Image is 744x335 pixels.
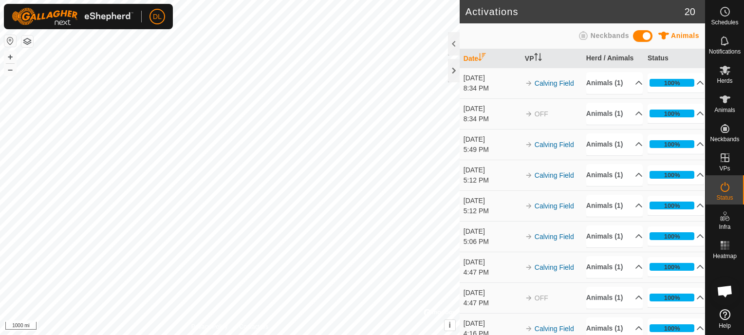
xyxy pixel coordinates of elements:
h2: Activations [465,6,685,18]
div: [DATE] [464,226,520,237]
div: 100% [650,110,695,117]
img: arrow [525,202,533,210]
div: 100% [664,324,680,333]
span: OFF [535,294,548,302]
a: Calving Field [535,233,574,241]
a: Calving Field [535,263,574,271]
div: 100% [664,293,680,302]
div: [DATE] [464,134,520,145]
img: arrow [525,233,533,241]
span: DL [153,12,162,22]
span: Notifications [709,49,741,55]
div: 5:12 PM [464,175,520,186]
p-sorticon: Activate to sort [478,55,486,62]
div: 100% [664,78,680,88]
div: 100% [664,232,680,241]
div: 100% [650,140,695,148]
span: Status [716,195,733,201]
p-accordion-header: 100% [648,288,705,307]
p-accordion-header: Animals (1) [586,103,643,125]
a: Help [706,305,744,333]
span: Help [719,323,731,329]
div: [DATE] [464,165,520,175]
button: – [4,64,16,75]
a: Calving Field [535,325,574,333]
a: Calving Field [535,171,574,179]
p-accordion-header: Animals (1) [586,72,643,94]
div: 100% [664,170,680,180]
p-accordion-header: Animals (1) [586,164,643,186]
div: 8:34 PM [464,114,520,124]
div: 100% [664,109,680,118]
img: arrow [525,263,533,271]
div: 100% [650,79,695,87]
p-accordion-header: 100% [648,226,705,246]
div: 100% [650,232,695,240]
span: Animals [671,32,699,39]
div: 4:47 PM [464,267,520,278]
div: 8:34 PM [464,83,520,93]
div: 100% [650,202,695,209]
div: 100% [664,262,680,272]
th: Status [644,49,705,68]
div: 100% [650,171,695,179]
span: VPs [719,166,730,171]
div: 100% [664,201,680,210]
a: Calving Field [535,141,574,149]
div: [DATE] [464,73,520,83]
img: arrow [525,171,533,179]
span: Infra [719,224,730,230]
p-accordion-header: 100% [648,196,705,215]
a: Privacy Policy [191,322,228,331]
div: 5:12 PM [464,206,520,216]
div: 100% [650,324,695,332]
th: Herd / Animals [582,49,644,68]
div: 100% [650,263,695,271]
div: [DATE] [464,288,520,298]
img: arrow [525,79,533,87]
span: Herds [717,78,732,84]
span: Schedules [711,19,738,25]
span: Neckbands [710,136,739,142]
th: VP [521,49,582,68]
div: [DATE] [464,104,520,114]
th: Date [460,49,521,68]
button: i [445,320,455,331]
img: arrow [525,141,533,149]
div: 4:47 PM [464,298,520,308]
img: arrow [525,325,533,333]
div: 100% [664,140,680,149]
p-accordion-header: 100% [648,134,705,154]
p-accordion-header: Animals (1) [586,225,643,247]
a: Calving Field [535,202,574,210]
p-sorticon: Activate to sort [534,55,542,62]
button: Reset Map [4,35,16,47]
div: [DATE] [464,257,520,267]
p-accordion-header: 100% [648,73,705,93]
p-accordion-header: 100% [648,257,705,277]
div: 100% [650,294,695,301]
span: 20 [685,4,695,19]
a: Contact Us [240,322,268,331]
p-accordion-header: 100% [648,104,705,123]
p-accordion-header: Animals (1) [586,256,643,278]
div: 5:06 PM [464,237,520,247]
img: arrow [525,294,533,302]
div: 5:49 PM [464,145,520,155]
img: Gallagher Logo [12,8,133,25]
span: OFF [535,110,548,118]
a: Calving Field [535,79,574,87]
p-accordion-header: Animals (1) [586,195,643,217]
div: [DATE] [464,318,520,329]
button: + [4,51,16,63]
button: Map Layers [21,36,33,47]
div: [DATE] [464,196,520,206]
span: Animals [714,107,735,113]
span: Heatmap [713,253,737,259]
span: Neckbands [591,32,629,39]
p-accordion-header: 100% [648,165,705,185]
div: Open chat [710,277,740,306]
img: arrow [525,110,533,118]
p-accordion-header: Animals (1) [586,133,643,155]
p-accordion-header: Animals (1) [586,287,643,309]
